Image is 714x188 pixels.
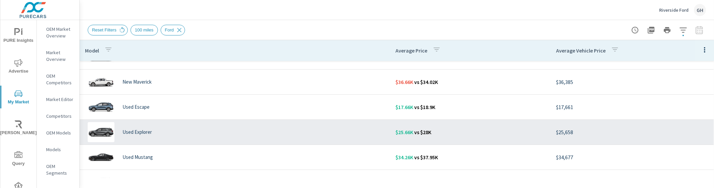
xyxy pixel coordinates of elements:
p: $36.66K [395,78,413,86]
div: GH [694,4,706,16]
p: Riverside Ford [659,7,689,13]
button: "Export Report to PDF" [644,23,658,37]
div: OEM Competitors [37,71,79,88]
p: $17.66K [395,103,413,111]
img: glamour [88,97,114,117]
span: Query [2,151,34,168]
span: PURE Insights [2,28,34,44]
div: Competitors [37,111,79,121]
span: My Market [2,90,34,106]
p: New Maverick [122,79,152,85]
img: glamour [88,147,114,167]
p: $25,658 [556,128,708,136]
p: Average Vehicle Price [556,47,606,54]
div: Reset Filters [88,25,128,35]
p: vs $28K [413,128,431,136]
p: vs $34.02K [413,78,438,86]
p: vs $18.9K [413,103,435,111]
span: 100 miles [131,27,158,32]
p: Used Escape [122,104,150,110]
button: Print Report [660,23,674,37]
p: $36,385 [556,78,708,86]
img: glamour [88,122,114,142]
p: OEM Market Overview [46,26,74,39]
p: Used Mustang [122,154,153,160]
p: OEM Models [46,129,74,136]
p: $34.26K [395,153,413,161]
p: $25.66K [395,128,413,136]
div: OEM Models [37,128,79,138]
div: Market Overview [37,48,79,64]
div: OEM Market Overview [37,24,79,41]
p: $17,661 [556,103,708,111]
p: Models [46,146,74,153]
p: Average Price [395,47,427,54]
button: Apply Filters [677,23,690,37]
p: Market Overview [46,49,74,63]
span: Advertise [2,59,34,75]
p: Market Editor [46,96,74,103]
div: OEM Segments [37,161,79,178]
p: Competitors [46,113,74,119]
span: Ford [161,27,178,32]
p: vs $37.95K [413,153,438,161]
p: Used Explorer [122,129,152,135]
div: Ford [161,25,185,35]
div: Models [37,145,79,155]
p: OEM Competitors [46,73,74,86]
p: Model [85,47,99,54]
p: OEM Segments [46,163,74,176]
span: Reset Filters [88,27,120,32]
p: $34,677 [556,153,708,161]
span: [PERSON_NAME] [2,120,34,137]
div: Market Editor [37,94,79,104]
img: glamour [88,72,114,92]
